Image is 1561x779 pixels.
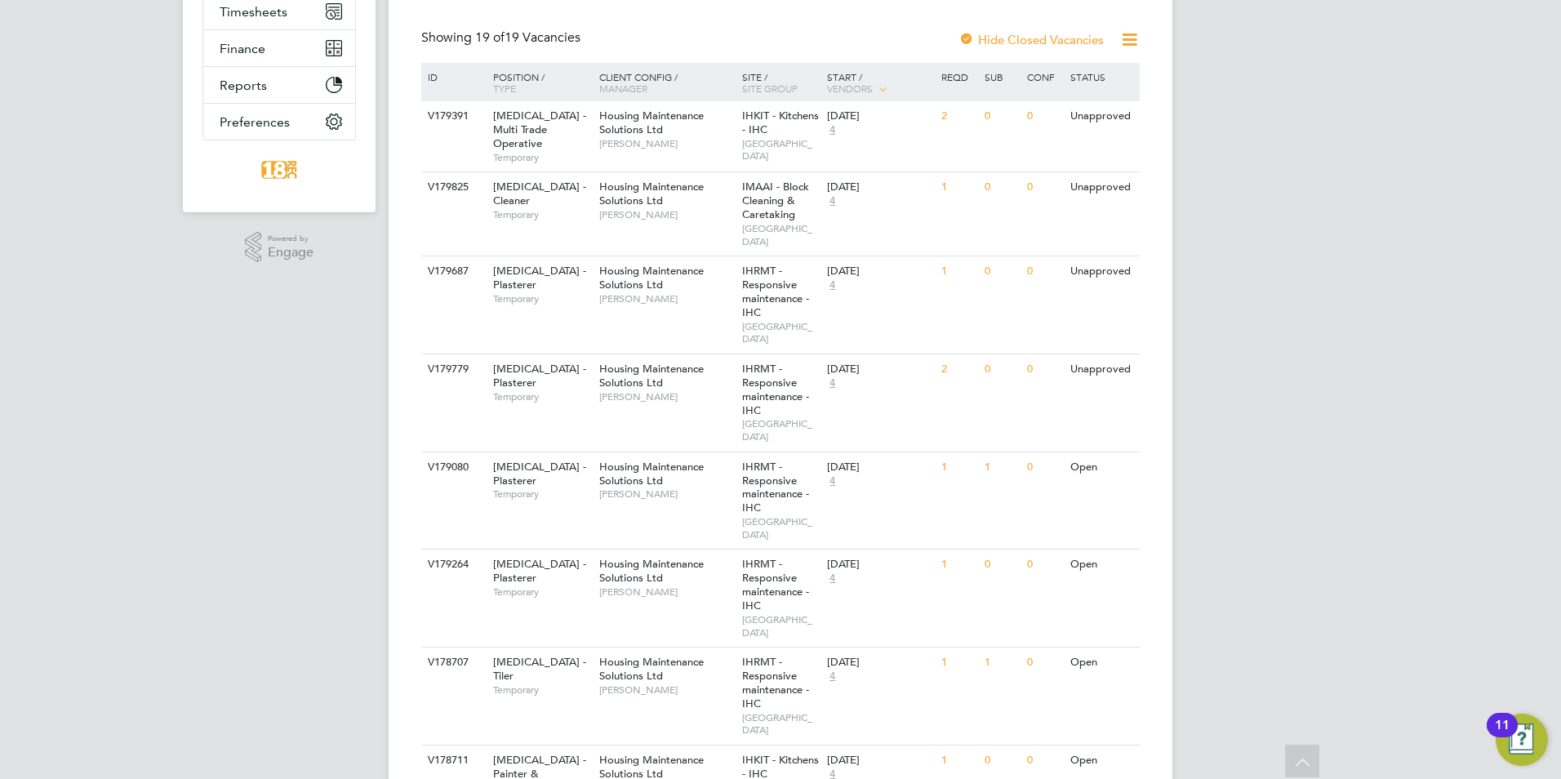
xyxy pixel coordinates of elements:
[981,256,1023,287] div: 0
[599,390,734,403] span: [PERSON_NAME]
[827,474,838,488] span: 4
[424,746,481,776] div: V178711
[1066,746,1137,776] div: Open
[827,194,838,208] span: 4
[1066,452,1137,483] div: Open
[493,109,586,150] span: [MEDICAL_DATA] - Multi Trade Operative
[599,487,734,501] span: [PERSON_NAME]
[220,78,267,93] span: Reports
[1023,550,1065,580] div: 0
[220,114,290,130] span: Preferences
[268,246,314,260] span: Engage
[599,137,734,150] span: [PERSON_NAME]
[1023,101,1065,131] div: 0
[981,550,1023,580] div: 0
[827,572,838,585] span: 4
[742,222,820,247] span: [GEOGRAPHIC_DATA]
[599,292,734,305] span: [PERSON_NAME]
[1066,101,1137,131] div: Unapproved
[268,232,314,246] span: Powered by
[220,4,287,20] span: Timesheets
[202,157,356,183] a: Go to home page
[738,63,824,102] div: Site /
[245,232,314,263] a: Powered byEngage
[599,585,734,599] span: [PERSON_NAME]
[827,109,933,123] div: [DATE]
[981,452,1023,483] div: 1
[424,354,481,385] div: V179779
[599,180,704,207] span: Housing Maintenance Solutions Ltd
[1023,63,1065,91] div: Conf
[827,754,933,768] div: [DATE]
[1023,256,1065,287] div: 0
[827,265,933,278] div: [DATE]
[493,585,591,599] span: Temporary
[958,32,1104,47] label: Hide Closed Vacancies
[493,557,586,585] span: [MEDICAL_DATA] - Plasterer
[1066,648,1137,678] div: Open
[220,41,265,56] span: Finance
[424,550,481,580] div: V179264
[981,172,1023,203] div: 0
[1495,725,1510,746] div: 11
[493,655,586,683] span: [MEDICAL_DATA] - Tiler
[742,460,809,515] span: IHRMT - Responsive maintenance - IHC
[742,417,820,443] span: [GEOGRAPHIC_DATA]
[1023,648,1065,678] div: 0
[493,683,591,697] span: Temporary
[937,63,980,91] div: Reqd
[937,746,980,776] div: 1
[742,82,798,95] span: Site Group
[827,376,838,390] span: 4
[1023,354,1065,385] div: 0
[827,180,933,194] div: [DATE]
[827,123,838,137] span: 4
[599,655,704,683] span: Housing Maintenance Solutions Ltd
[424,172,481,203] div: V179825
[742,264,809,319] span: IHRMT - Responsive maintenance - IHC
[493,180,586,207] span: [MEDICAL_DATA] - Cleaner
[981,746,1023,776] div: 0
[493,264,586,292] span: [MEDICAL_DATA] - Plasterer
[981,354,1023,385] div: 0
[599,208,734,221] span: [PERSON_NAME]
[257,157,301,183] img: 18rec-logo-retina.png
[493,487,591,501] span: Temporary
[421,29,584,47] div: Showing
[493,292,591,305] span: Temporary
[742,515,820,541] span: [GEOGRAPHIC_DATA]
[599,82,647,95] span: Manager
[424,648,481,678] div: V178707
[599,557,704,585] span: Housing Maintenance Solutions Ltd
[493,390,591,403] span: Temporary
[424,256,481,287] div: V179687
[599,460,704,487] span: Housing Maintenance Solutions Ltd
[937,452,980,483] div: 1
[1066,256,1137,287] div: Unapproved
[424,101,481,131] div: V179391
[742,557,809,612] span: IHRMT - Responsive maintenance - IHC
[493,208,591,221] span: Temporary
[203,67,355,103] button: Reports
[424,63,481,91] div: ID
[937,172,980,203] div: 1
[1066,172,1137,203] div: Unapproved
[493,362,586,389] span: [MEDICAL_DATA] - Plasterer
[203,30,355,66] button: Finance
[599,109,704,136] span: Housing Maintenance Solutions Ltd
[827,363,933,376] div: [DATE]
[599,683,734,697] span: [PERSON_NAME]
[981,648,1023,678] div: 1
[599,362,704,389] span: Housing Maintenance Solutions Ltd
[481,63,595,102] div: Position /
[493,82,516,95] span: Type
[937,101,980,131] div: 2
[742,655,809,710] span: IHRMT - Responsive maintenance - IHC
[827,656,933,670] div: [DATE]
[827,278,838,292] span: 4
[1496,714,1548,766] button: Open Resource Center, 11 new notifications
[1023,452,1065,483] div: 0
[1066,550,1137,580] div: Open
[1066,63,1137,91] div: Status
[203,104,355,140] button: Preferences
